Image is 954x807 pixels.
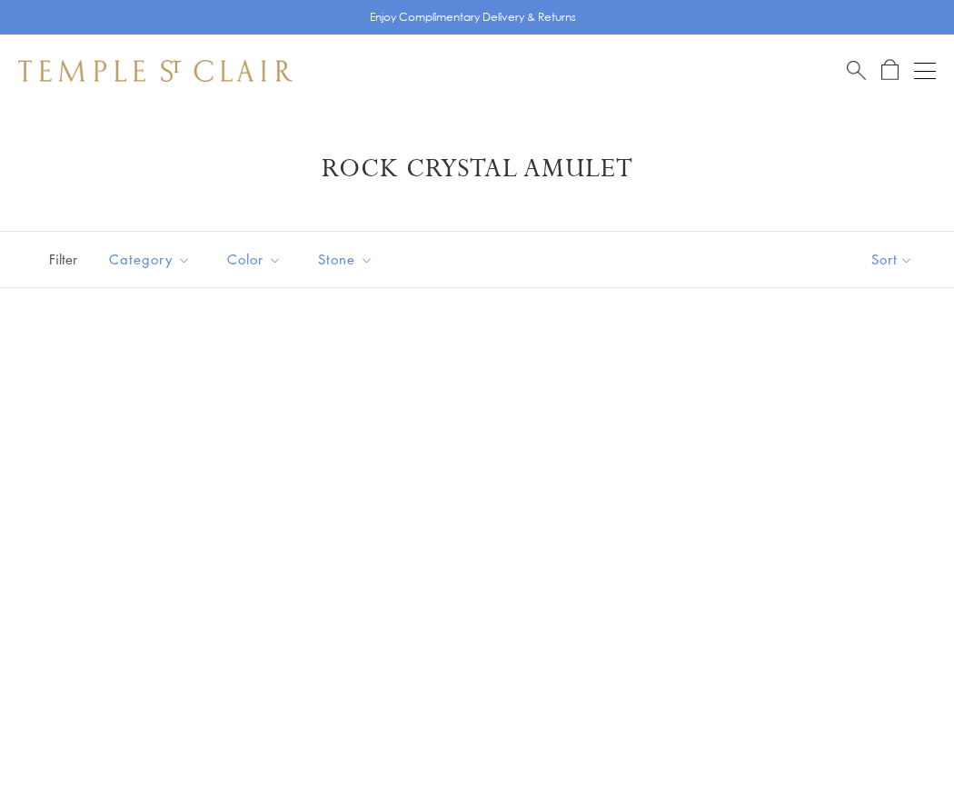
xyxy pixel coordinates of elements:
[95,239,204,280] button: Category
[830,232,954,287] button: Show sort by
[881,59,899,82] a: Open Shopping Bag
[304,239,387,280] button: Stone
[45,153,909,185] h1: Rock Crystal Amulet
[100,248,204,271] span: Category
[214,239,295,280] button: Color
[847,59,866,82] a: Search
[370,8,576,26] p: Enjoy Complimentary Delivery & Returns
[914,60,936,82] button: Open navigation
[218,248,295,271] span: Color
[309,248,387,271] span: Stone
[18,60,293,82] img: Temple St. Clair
